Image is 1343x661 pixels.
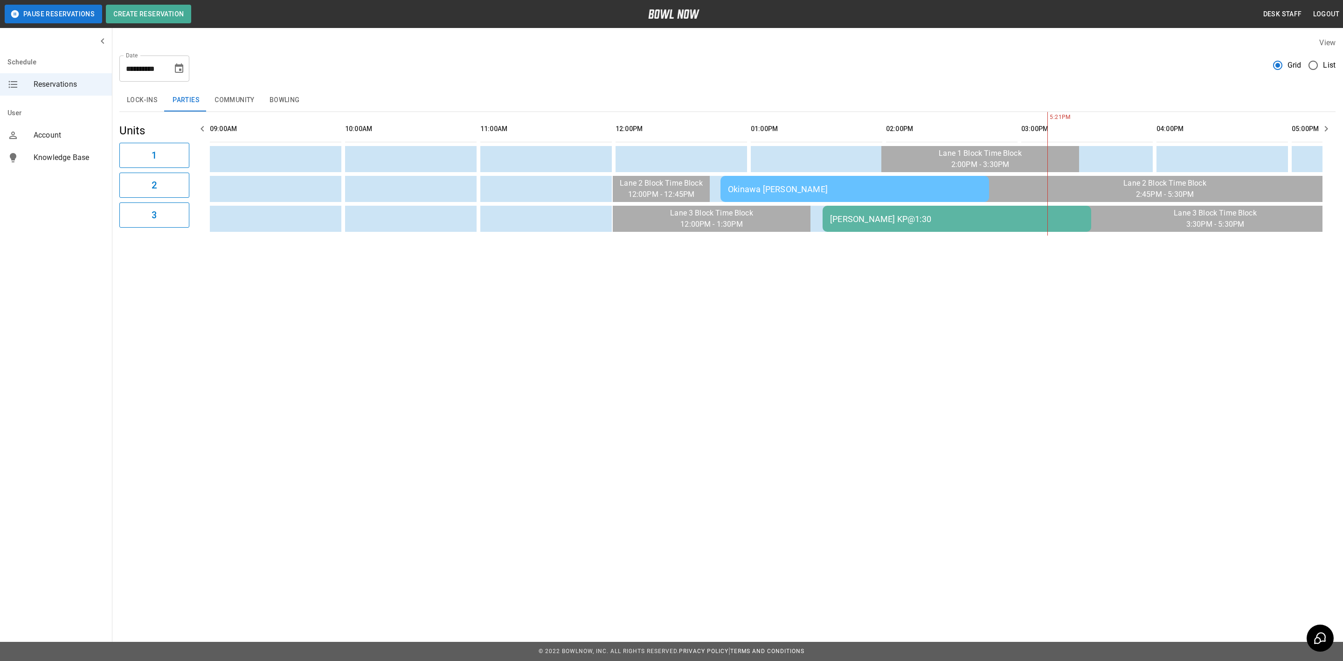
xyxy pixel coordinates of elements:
[152,208,157,223] h6: 3
[1288,60,1301,71] span: Grid
[1047,113,1050,122] span: 5:21PM
[152,178,157,193] h6: 2
[616,116,747,142] th: 12:00PM
[119,89,1336,111] div: inventory tabs
[830,214,1084,224] div: [PERSON_NAME] KP@1:30
[165,89,207,111] button: Parties
[119,123,189,138] h5: Units
[1260,6,1306,23] button: Desk Staff
[1323,60,1336,71] span: List
[262,89,307,111] button: Bowling
[119,202,189,228] button: 3
[539,648,679,654] span: © 2022 BowlNow, Inc. All Rights Reserved.
[345,116,477,142] th: 10:00AM
[34,130,104,141] span: Account
[106,5,191,23] button: Create Reservation
[119,173,189,198] button: 2
[119,89,165,111] button: Lock-ins
[5,5,102,23] button: Pause Reservations
[480,116,612,142] th: 11:00AM
[210,116,341,142] th: 09:00AM
[119,143,189,168] button: 1
[152,148,157,163] h6: 1
[679,648,728,654] a: Privacy Policy
[730,648,804,654] a: Terms and Conditions
[34,152,104,163] span: Knowledge Base
[207,89,262,111] button: Community
[728,184,982,194] div: Okinawa [PERSON_NAME]
[1319,38,1336,47] label: View
[1309,6,1343,23] button: Logout
[34,79,104,90] span: Reservations
[648,9,699,19] img: logo
[170,59,188,78] button: Choose date, selected date is Sep 14, 2025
